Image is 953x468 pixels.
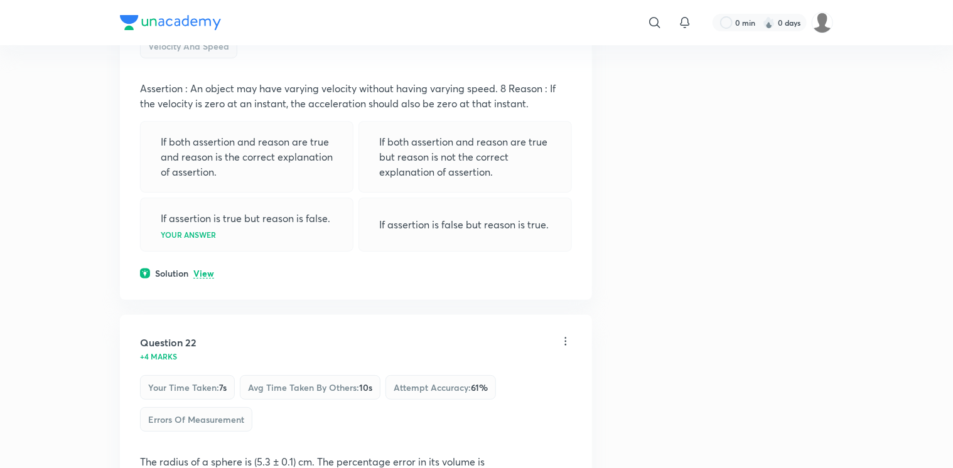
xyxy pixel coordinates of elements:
p: Assertion : An object may have varying velocity without having varying speed. 8 Reason : If the v... [140,81,572,111]
p: If assertion is false but reason is true. [379,217,549,232]
h6: Solution [155,267,188,280]
img: streak [763,16,775,29]
div: Velocity and Speed [140,34,237,58]
img: Ansh gupta [812,12,833,33]
div: Errors of Measurement [140,407,252,432]
p: If both assertion and reason are true and reason is the correct explanation of assertion. [161,134,333,179]
p: If both assertion and reason are true but reason is not the correct explanation of assertion. [379,134,551,179]
span: 61 % [471,381,488,393]
img: solution.svg [140,268,150,279]
p: Your answer [161,231,216,238]
div: Your time taken : [140,375,235,400]
div: Attempt accuracy : [385,375,496,400]
h5: Question 22 [140,335,197,350]
p: If assertion is true but reason is false. [161,211,330,226]
p: +4 marks [140,353,177,360]
div: Avg time taken by others : [240,375,380,400]
img: Company Logo [120,15,221,30]
p: View [193,269,214,279]
span: 10s [359,381,372,393]
span: 7s [219,381,227,393]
